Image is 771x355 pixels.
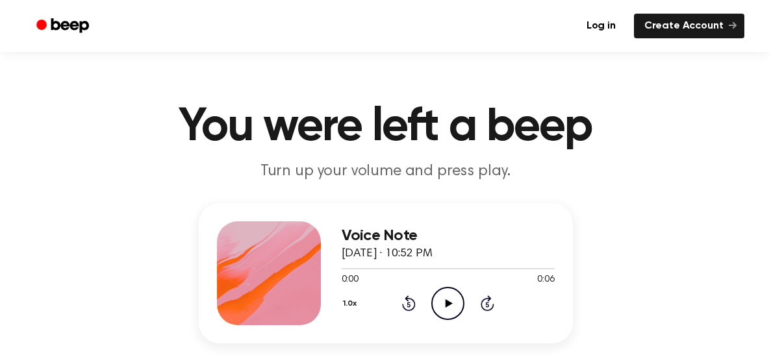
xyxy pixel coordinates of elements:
[634,14,744,38] a: Create Account
[537,273,554,287] span: 0:06
[27,14,101,39] a: Beep
[136,161,635,182] p: Turn up your volume and press play.
[342,273,359,287] span: 0:00
[342,248,433,260] span: [DATE] · 10:52 PM
[342,227,555,245] h3: Voice Note
[342,293,362,315] button: 1.0x
[53,104,718,151] h1: You were left a beep
[576,14,626,38] a: Log in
